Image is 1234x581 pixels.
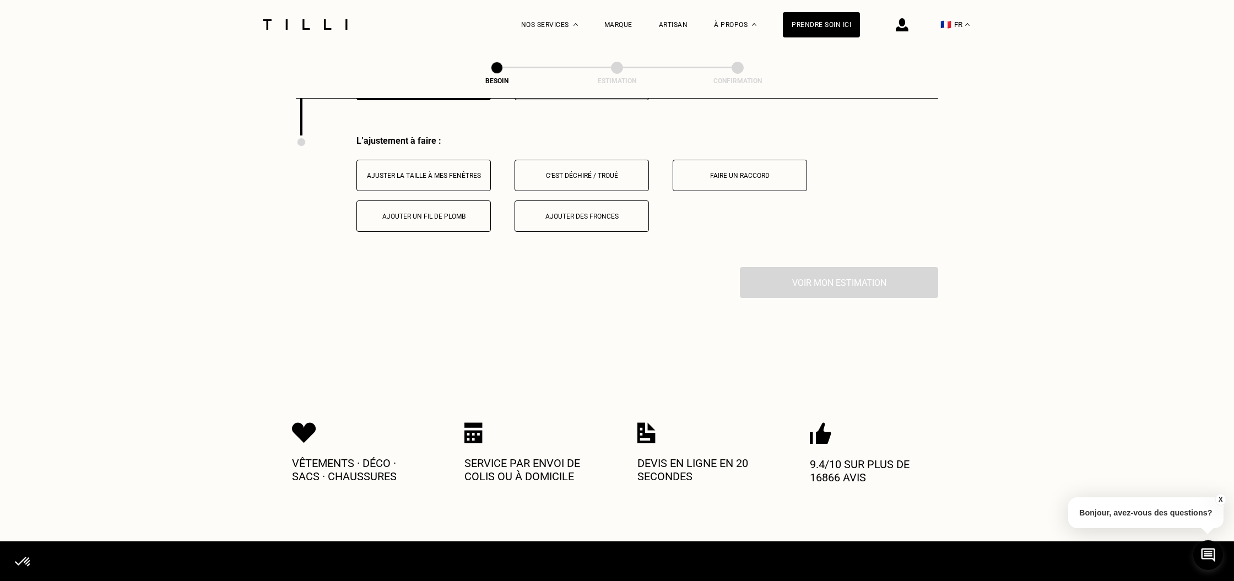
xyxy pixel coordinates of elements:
[442,77,552,85] div: Besoin
[965,23,970,26] img: menu déroulant
[356,135,938,146] div: L’ajustement à faire :
[940,19,951,30] span: 🇫🇷
[362,213,485,220] div: Ajouter un fil de plomb
[562,77,672,85] div: Estimation
[810,458,942,484] p: 9.4/10 sur plus de 16866 avis
[521,172,643,180] div: C‘est déchiré / troué
[356,160,491,191] button: Ajuster la taille à mes fenêtres
[637,457,770,483] p: Devis en ligne en 20 secondes
[896,18,908,31] img: icône connexion
[259,19,351,30] img: Logo du service de couturière Tilli
[1068,497,1224,528] p: Bonjour, avez-vous des questions?
[604,21,632,29] a: Marque
[515,200,649,232] button: Ajouter des fronces
[783,12,860,37] a: Prendre soin ici
[464,457,597,483] p: Service par envoi de colis ou à domicile
[683,77,793,85] div: Confirmation
[292,422,316,443] img: Icon
[679,172,801,180] div: Faire un raccord
[292,457,424,483] p: Vêtements · Déco · Sacs · Chaussures
[810,422,831,444] img: Icon
[362,172,485,180] div: Ajuster la taille à mes fenêtres
[515,160,649,191] button: C‘est déchiré / troué
[573,23,578,26] img: Menu déroulant
[752,23,756,26] img: Menu déroulant à propos
[356,200,491,232] button: Ajouter un fil de plomb
[521,213,643,220] div: Ajouter des fronces
[1215,493,1226,506] button: X
[673,160,807,191] button: Faire un raccord
[659,21,688,29] a: Artisan
[637,422,656,443] img: Icon
[464,422,483,443] img: Icon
